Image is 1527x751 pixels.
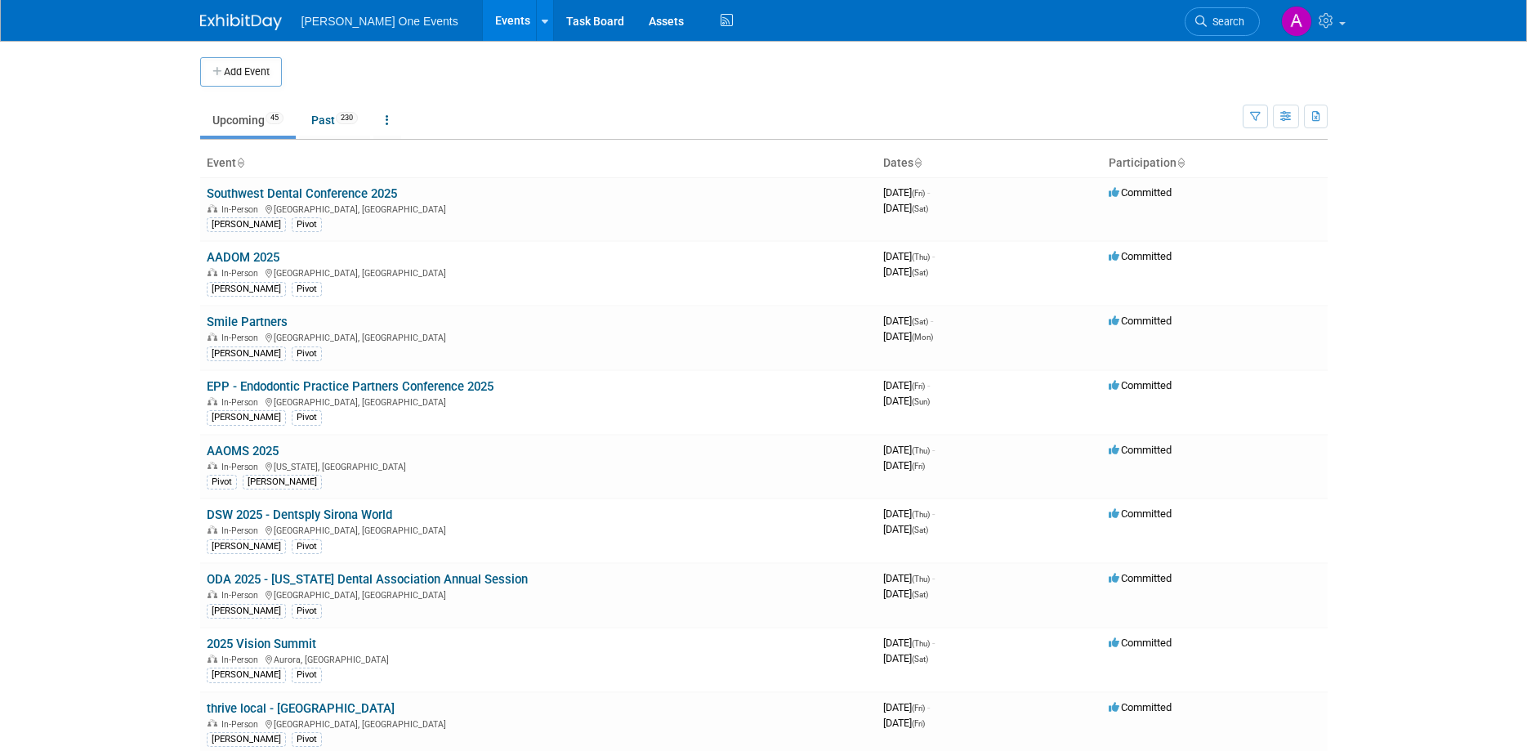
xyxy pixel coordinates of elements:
div: [GEOGRAPHIC_DATA], [GEOGRAPHIC_DATA] [207,717,870,730]
a: ODA 2025 - [US_STATE] Dental Association Annual Session [207,572,528,587]
span: (Thu) [912,446,930,455]
span: - [932,250,935,262]
span: [DATE] [883,459,925,472]
div: Aurora, [GEOGRAPHIC_DATA] [207,652,870,665]
span: (Fri) [912,704,925,713]
span: Committed [1109,572,1172,584]
span: (Thu) [912,253,930,262]
div: Pivot [292,604,322,619]
div: [PERSON_NAME] [207,217,286,232]
span: (Sat) [912,655,928,664]
div: Pivot [292,668,322,682]
span: [DATE] [883,250,935,262]
div: [GEOGRAPHIC_DATA], [GEOGRAPHIC_DATA] [207,202,870,215]
div: [PERSON_NAME] [207,732,286,747]
span: (Sat) [912,317,928,326]
img: In-Person Event [208,204,217,212]
span: - [932,572,935,584]
a: Sort by Participation Type [1177,156,1185,169]
span: Committed [1109,701,1172,713]
span: 45 [266,112,284,124]
img: In-Person Event [208,397,217,405]
img: In-Person Event [208,268,217,276]
span: (Mon) [912,333,933,342]
span: (Thu) [912,639,930,648]
a: Upcoming45 [200,105,296,136]
span: In-Person [221,655,263,665]
span: [DATE] [883,523,928,535]
a: Southwest Dental Conference 2025 [207,186,397,201]
span: In-Person [221,462,263,472]
button: Add Event [200,57,282,87]
img: In-Person Event [208,590,217,598]
img: ExhibitDay [200,14,282,30]
span: [PERSON_NAME] One Events [301,15,458,28]
span: In-Person [221,333,263,343]
div: Pivot [292,217,322,232]
span: (Thu) [912,574,930,583]
span: (Sat) [912,204,928,213]
span: Committed [1109,186,1172,199]
a: AAOMS 2025 [207,444,279,458]
div: Pivot [207,475,237,489]
img: In-Person Event [208,333,217,341]
div: [PERSON_NAME] [207,668,286,682]
span: [DATE] [883,202,928,214]
span: In-Person [221,397,263,408]
span: [DATE] [883,330,933,342]
div: [GEOGRAPHIC_DATA], [GEOGRAPHIC_DATA] [207,395,870,408]
span: [DATE] [883,717,925,729]
span: [DATE] [883,701,930,713]
span: - [931,315,933,327]
div: [PERSON_NAME] [207,604,286,619]
span: In-Person [221,268,263,279]
span: Committed [1109,315,1172,327]
a: Past230 [299,105,370,136]
span: - [932,507,935,520]
span: Committed [1109,507,1172,520]
span: [DATE] [883,315,933,327]
img: In-Person Event [208,462,217,470]
span: In-Person [221,590,263,601]
span: (Thu) [912,510,930,519]
span: [DATE] [883,444,935,456]
span: [DATE] [883,572,935,584]
span: [DATE] [883,379,930,391]
span: [DATE] [883,652,928,664]
img: In-Person Event [208,719,217,727]
img: In-Person Event [208,655,217,663]
th: Participation [1102,150,1328,177]
div: Pivot [292,282,322,297]
span: (Sun) [912,397,930,406]
div: [PERSON_NAME] [207,346,286,361]
a: DSW 2025 - Dentsply Sirona World [207,507,392,522]
a: 2025 Vision Summit [207,637,316,651]
div: [PERSON_NAME] [207,282,286,297]
a: Sort by Start Date [913,156,922,169]
span: - [927,701,930,713]
a: Smile Partners [207,315,288,329]
a: Sort by Event Name [236,156,244,169]
span: Committed [1109,444,1172,456]
img: In-Person Event [208,525,217,534]
div: [PERSON_NAME] [243,475,322,489]
a: thrive local - [GEOGRAPHIC_DATA] [207,701,395,716]
span: [DATE] [883,637,935,649]
span: In-Person [221,525,263,536]
span: (Fri) [912,382,925,391]
span: In-Person [221,719,263,730]
span: [DATE] [883,507,935,520]
a: AADOM 2025 [207,250,279,265]
span: (Fri) [912,189,925,198]
span: (Sat) [912,268,928,277]
span: - [932,444,935,456]
span: [DATE] [883,266,928,278]
span: (Sat) [912,525,928,534]
span: Search [1207,16,1244,28]
span: [DATE] [883,395,930,407]
span: 230 [336,112,358,124]
div: [GEOGRAPHIC_DATA], [GEOGRAPHIC_DATA] [207,266,870,279]
span: Committed [1109,637,1172,649]
span: (Fri) [912,719,925,728]
div: Pivot [292,732,322,747]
